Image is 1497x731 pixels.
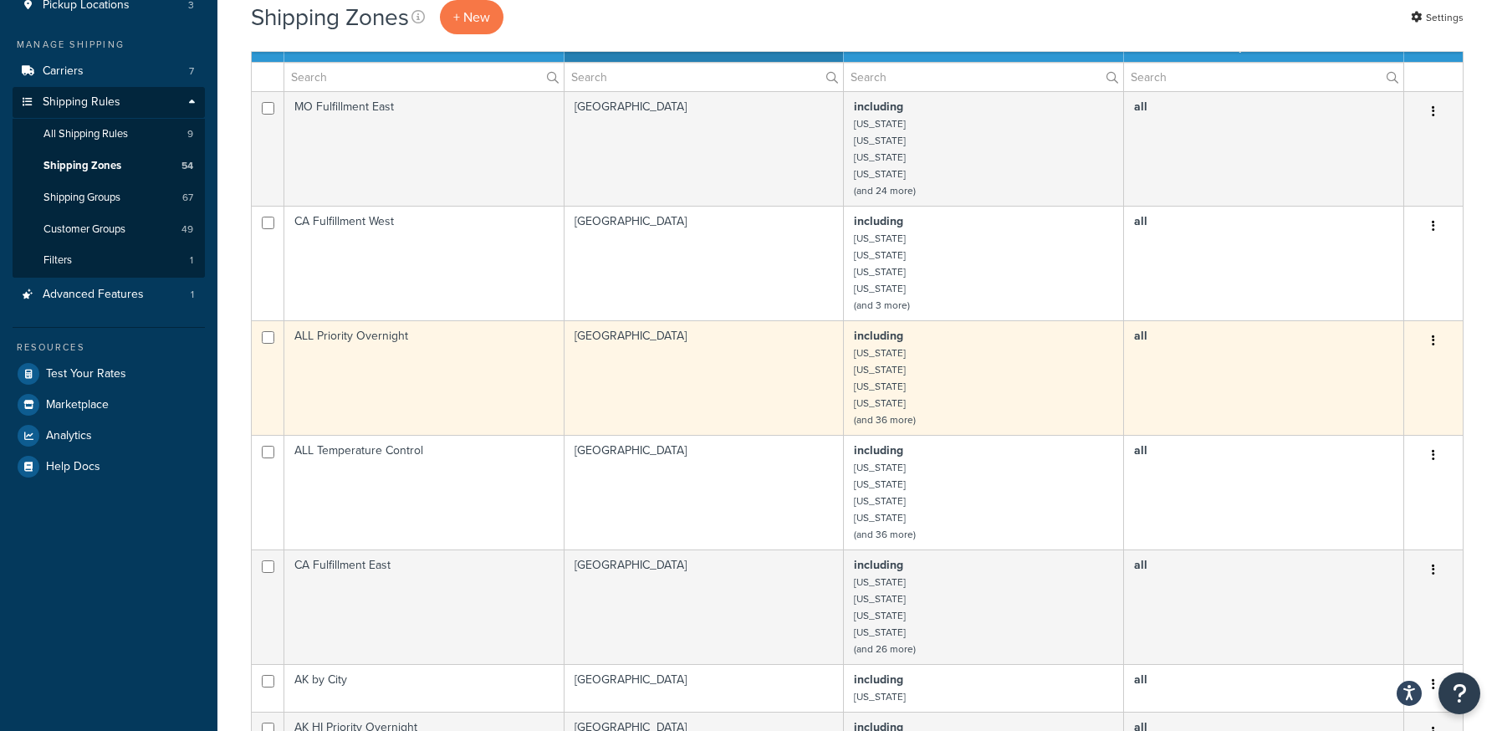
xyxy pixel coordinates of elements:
b: including [854,98,903,115]
small: [US_STATE] [854,116,906,131]
small: (and 24 more) [854,183,916,198]
a: Marketplace [13,390,205,420]
a: Advanced Features 1 [13,279,205,310]
a: All Shipping Rules 9 [13,119,205,150]
span: 7 [189,64,194,79]
span: All Shipping Rules [43,127,128,141]
li: Shipping Zones [13,151,205,181]
td: AK by City [284,664,565,712]
li: Shipping Rules [13,87,205,278]
a: Settings [1411,6,1464,29]
small: [US_STATE] [854,379,906,394]
small: [US_STATE] [854,345,906,360]
a: Filters 1 [13,245,205,276]
small: (and 26 more) [854,642,916,657]
small: [US_STATE] [854,575,906,590]
small: [US_STATE] [854,689,906,704]
small: [US_STATE] [854,493,906,509]
td: [GEOGRAPHIC_DATA] [565,550,845,664]
a: Help Docs [13,452,205,482]
span: Shipping Groups [43,191,120,205]
small: [US_STATE] [854,133,906,148]
li: Filters [13,245,205,276]
td: [GEOGRAPHIC_DATA] [565,206,845,320]
small: [US_STATE] [854,510,906,525]
a: Shipping Groups 67 [13,182,205,213]
b: all [1134,98,1147,115]
small: [US_STATE] [854,281,906,296]
b: all [1134,212,1147,230]
li: All Shipping Rules [13,119,205,150]
span: Analytics [46,429,92,443]
a: Shipping Zones 54 [13,151,205,181]
small: [US_STATE] [854,166,906,181]
input: Search [565,63,844,91]
small: [US_STATE] [854,362,906,377]
b: including [854,327,903,345]
span: Carriers [43,64,84,79]
a: Test Your Rates [13,359,205,389]
td: CA Fulfillment East [284,550,565,664]
small: [US_STATE] [854,264,906,279]
small: [US_STATE] [854,248,906,263]
small: [US_STATE] [854,477,906,492]
b: including [854,212,903,230]
span: Advanced Features [43,288,144,302]
span: Filters [43,253,72,268]
h1: Shipping Zones [251,1,409,33]
b: including [854,442,903,459]
td: ALL Priority Overnight [284,320,565,435]
b: including [854,556,903,574]
li: Shipping Groups [13,182,205,213]
a: Shipping Rules [13,87,205,118]
span: 54 [181,159,193,173]
span: Help Docs [46,460,100,474]
span: 67 [182,191,193,205]
input: Search [844,63,1123,91]
a: Customer Groups 49 [13,214,205,245]
div: Resources [13,340,205,355]
small: [US_STATE] [854,150,906,165]
li: Carriers [13,56,205,87]
span: Shipping Rules [43,95,120,110]
b: all [1134,671,1147,688]
small: (and 3 more) [854,298,910,313]
span: 1 [190,253,193,268]
small: [US_STATE] [854,396,906,411]
span: Marketplace [46,398,109,412]
small: (and 36 more) [854,527,916,542]
b: all [1134,556,1147,574]
li: Advanced Features [13,279,205,310]
span: 1 [191,288,194,302]
a: Analytics [13,421,205,451]
button: Open Resource Center [1438,672,1480,714]
li: Customer Groups [13,214,205,245]
span: Shipping Zones [43,159,121,173]
td: ALL Temperature Control [284,435,565,550]
span: Test Your Rates [46,367,126,381]
small: [US_STATE] [854,591,906,606]
b: including [854,671,903,688]
small: (and 36 more) [854,412,916,427]
input: Search [1124,63,1403,91]
td: MO Fulfillment East [284,91,565,206]
td: [GEOGRAPHIC_DATA] [565,664,845,712]
a: Carriers 7 [13,56,205,87]
td: CA Fulfillment West [284,206,565,320]
td: [GEOGRAPHIC_DATA] [565,320,845,435]
div: Manage Shipping [13,38,205,52]
td: [GEOGRAPHIC_DATA] [565,435,845,550]
b: all [1134,327,1147,345]
small: [US_STATE] [854,460,906,475]
small: [US_STATE] [854,625,906,640]
span: 49 [181,222,193,237]
td: [GEOGRAPHIC_DATA] [565,91,845,206]
span: 9 [187,127,193,141]
input: Search [284,63,564,91]
b: all [1134,442,1147,459]
small: [US_STATE] [854,608,906,623]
